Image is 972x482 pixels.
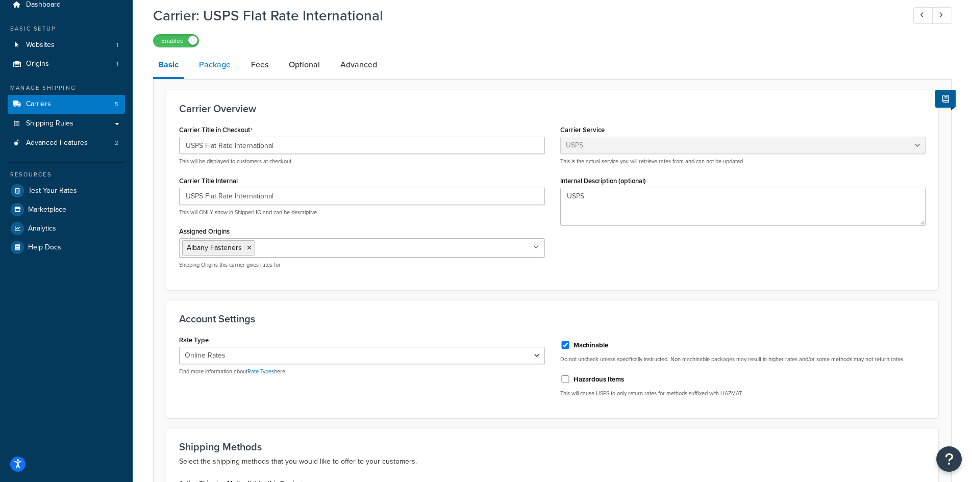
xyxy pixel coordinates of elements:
[179,126,253,134] label: Carrier Title in Checkout
[179,313,926,324] h3: Account Settings
[26,60,49,68] span: Origins
[8,182,125,200] a: Test Your Rates
[194,53,236,77] a: Package
[247,367,274,375] a: Rate Types
[335,53,382,77] a: Advanced
[574,341,608,350] label: Machinable
[560,188,926,225] textarea: USPS
[8,170,125,179] div: Resources
[8,36,125,55] a: Websites1
[8,238,125,257] a: Help Docs
[153,6,894,26] h1: Carrier: USPS Flat Rate International
[8,95,125,114] a: Carriers5
[28,243,61,252] span: Help Docs
[935,90,956,108] button: Show Help Docs
[26,1,61,9] span: Dashboard
[154,35,198,47] label: Enabled
[8,55,125,73] a: Origins1
[26,119,73,128] span: Shipping Rules
[28,224,56,233] span: Analytics
[8,134,125,153] li: Advanced Features
[116,60,118,68] span: 1
[28,187,77,195] span: Test Your Rates
[246,53,273,77] a: Fees
[179,103,926,114] h3: Carrier Overview
[179,209,545,216] p: This will ONLY show in ShipperHQ and can be descriptive
[179,177,238,185] label: Carrier Title Internal
[932,7,952,24] a: Next Record
[179,158,545,165] p: This will be displayed to customers at checkout
[153,53,184,79] a: Basic
[179,261,545,269] p: Shipping Origins this carrier gives rates for
[574,375,624,384] label: Hazardous Items
[8,84,125,92] div: Manage Shipping
[8,219,125,238] a: Analytics
[116,41,118,49] span: 1
[936,446,962,472] button: Open Resource Center
[179,227,230,235] label: Assigned Origins
[8,114,125,133] a: Shipping Rules
[8,36,125,55] li: Websites
[8,95,125,114] li: Carriers
[8,24,125,33] div: Basic Setup
[913,7,933,24] a: Previous Record
[179,368,545,375] p: Find more information about here.
[560,177,646,185] label: Internal Description (optional)
[8,200,125,219] a: Marketplace
[560,390,926,397] p: This will cause USPS to only return rates for methods suffixed with HAZMAT
[560,158,926,165] p: This is the actual service you will retrieve rates from and can not be updated
[284,53,325,77] a: Optional
[8,55,125,73] li: Origins
[26,139,88,147] span: Advanced Features
[26,100,51,109] span: Carriers
[115,100,118,109] span: 5
[560,356,926,363] p: Do not uncheck unless specifically instructed. Non-machinable packages may result in higher rates...
[560,126,605,134] label: Carrier Service
[26,41,55,49] span: Websites
[179,336,209,344] label: Rate Type
[28,206,66,214] span: Marketplace
[187,242,242,253] span: Albany Fasteners
[179,455,926,468] p: Select the shipping methods that you would like to offer to your customers.
[115,139,118,147] span: 2
[179,441,926,452] h3: Shipping Methods
[8,134,125,153] a: Advanced Features2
